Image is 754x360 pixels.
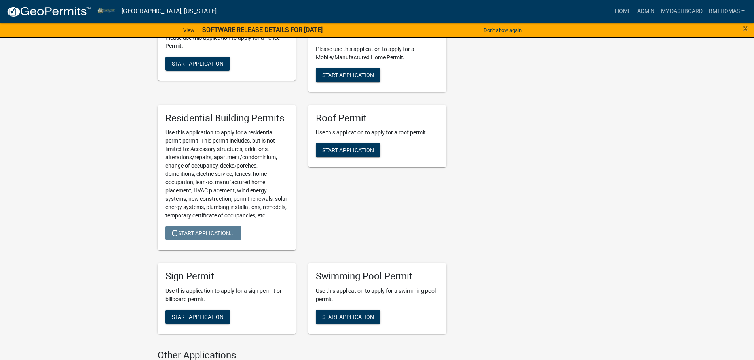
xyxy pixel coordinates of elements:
a: My Dashboard [658,4,706,19]
span: × [743,23,748,34]
span: Start Application [172,314,224,320]
button: Start Application [316,310,380,324]
span: Start Application [322,72,374,78]
h5: Sign Permit [165,271,288,282]
h5: Residential Building Permits [165,113,288,124]
span: Start Application [322,147,374,153]
button: Start Application [165,310,230,324]
a: Home [612,4,634,19]
button: Start Application [165,57,230,71]
span: Start Application [172,60,224,66]
p: Please use this application to apply for a Fence Permit. [165,34,288,50]
a: [GEOGRAPHIC_DATA], [US_STATE] [122,5,217,18]
a: View [180,24,198,37]
h5: Swimming Pool Permit [316,271,439,282]
button: Close [743,24,748,33]
img: Miami County, Indiana [97,6,115,17]
strong: SOFTWARE RELEASE DETAILS FOR [DATE] [202,26,323,34]
button: Start Application... [165,226,241,240]
button: Don't show again [481,24,525,37]
p: Please use this application to apply for a Mobile/Manufactured Home Permit. [316,45,439,62]
a: Admin [634,4,658,19]
button: Start Application [316,68,380,82]
span: Start Application [322,314,374,320]
p: Use this application to apply for a residential permit permit. This permit includes, but is not l... [165,128,288,220]
p: Use this application to apply for a swimming pool permit. [316,287,439,303]
p: Use this application to apply for a sign permit or billboard permit. [165,287,288,303]
button: Start Application [316,143,380,157]
span: Start Application... [172,230,235,236]
h5: Roof Permit [316,113,439,124]
p: Use this application to apply for a roof permit. [316,128,439,137]
a: bmthomas [706,4,748,19]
